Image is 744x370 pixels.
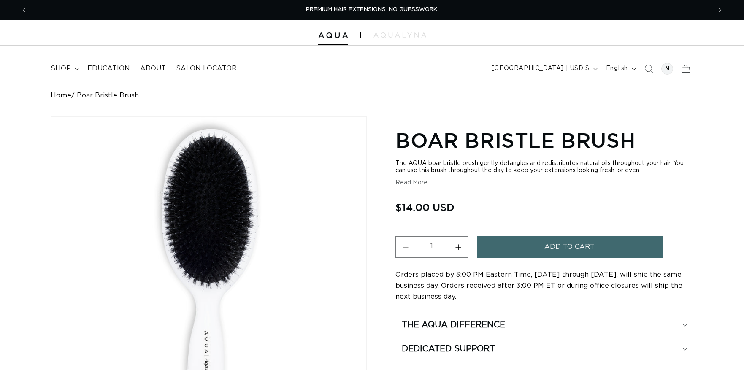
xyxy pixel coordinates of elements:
summary: Search [639,59,658,78]
span: Education [87,64,130,73]
span: shop [51,64,71,73]
span: About [140,64,166,73]
span: Salon Locator [176,64,237,73]
a: About [135,59,171,78]
a: Salon Locator [171,59,242,78]
button: [GEOGRAPHIC_DATA] | USD $ [487,61,601,77]
summary: shop [46,59,82,78]
span: [GEOGRAPHIC_DATA] | USD $ [492,64,590,73]
a: Education [82,59,135,78]
summary: The Aqua Difference [395,313,693,337]
h2: Dedicated Support [402,343,495,354]
button: Previous announcement [15,2,33,18]
summary: Dedicated Support [395,337,693,361]
button: Next announcement [711,2,729,18]
img: aqualyna.com [373,32,426,38]
h2: The Aqua Difference [402,319,505,330]
nav: breadcrumbs [51,92,693,100]
span: Add to cart [544,236,595,258]
span: English [606,64,628,73]
div: The AQUA boar bristle brush gently detangles and redistributes natural oils throughout your hair.... [395,160,693,174]
span: Orders placed by 3:00 PM Eastern Time, [DATE] through [DATE], will ship the same business day. Or... [395,271,682,300]
a: Home [51,92,71,100]
button: English [601,61,639,77]
h1: Boar Bristle Brush [395,127,693,153]
img: Aqua Hair Extensions [318,32,348,38]
button: Add to cart [477,236,663,258]
span: PREMIUM HAIR EXTENSIONS. NO GUESSWORK. [306,7,438,12]
span: Boar Bristle Brush [77,92,139,100]
button: Read More [395,179,427,186]
span: $14.00 USD [395,199,455,215]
